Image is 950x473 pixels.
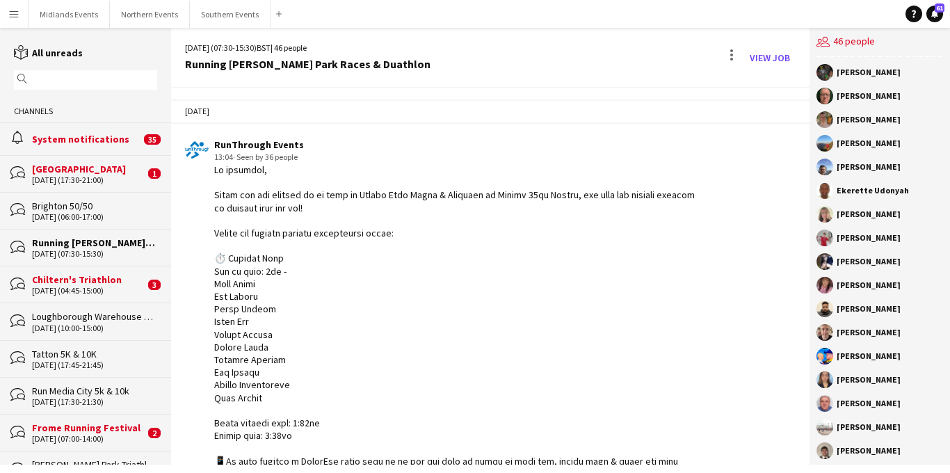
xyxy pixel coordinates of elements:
div: [DATE] (17:30-21:30) [32,397,157,407]
span: 61 [935,3,944,13]
div: [DATE] (04:45-15:00) [32,286,145,296]
div: [DATE] (06:00-17:00) [32,212,157,222]
div: Running [PERSON_NAME] Park Races & Duathlon [32,236,157,249]
span: 1 [148,168,161,179]
div: [PERSON_NAME] [837,328,901,337]
div: [DATE] (07:00-14:00) [32,434,145,444]
div: [DATE] (17:45-21:45) [32,360,157,370]
div: System notifications [32,133,140,145]
div: Ekerette Udonyah [837,186,909,195]
div: [PERSON_NAME] [837,92,901,100]
div: [PERSON_NAME] [837,305,901,313]
a: 61 [926,6,943,22]
div: [DATE] (10:00-15:00) [32,323,157,333]
div: [PERSON_NAME] [837,163,901,171]
div: [PERSON_NAME] [837,447,901,455]
div: [PERSON_NAME] [837,352,901,360]
a: All unreads [14,47,83,59]
div: [DATE] (07:30-15:30) | 46 people [185,42,430,54]
div: RunThrough Events [214,138,696,151]
div: 13:04 [214,151,696,163]
div: Running [PERSON_NAME] Park Races & Duathlon [185,58,430,70]
a: View Job [744,47,796,69]
span: 2 [148,428,161,438]
div: [PERSON_NAME] [837,234,901,242]
div: [PERSON_NAME] [837,376,901,384]
div: [PERSON_NAME] [837,115,901,124]
div: [PERSON_NAME] [837,139,901,147]
div: [DATE] (07:30-15:30) [32,249,157,259]
div: [DATE] [171,99,810,123]
div: [DATE] (17:30-21:00) [32,175,145,185]
div: Frome Running Festival [32,422,145,434]
span: 35 [144,134,161,145]
span: BST [257,42,271,53]
div: Run Media City 5k & 10k [32,385,157,397]
span: 3 [148,280,161,290]
div: [PERSON_NAME] [837,399,901,408]
button: Northern Events [110,1,190,28]
div: [PERSON_NAME] [837,257,901,266]
div: 46 people [816,28,943,57]
span: · Seen by 36 people [233,152,298,162]
button: Southern Events [190,1,271,28]
div: [PERSON_NAME] [837,281,901,289]
div: Chiltern's Triathlon [32,273,145,286]
div: [PERSON_NAME] [837,68,901,77]
div: [PERSON_NAME] [837,423,901,431]
div: [PERSON_NAME] Park Triathlon [32,458,157,471]
div: Tatton 5K & 10K [32,348,157,360]
div: [GEOGRAPHIC_DATA] [32,163,145,175]
button: Midlands Events [29,1,110,28]
div: Brighton 50/50 [32,200,157,212]
div: Loughborough Warehouse Assistant [32,310,157,323]
div: [PERSON_NAME] [837,210,901,218]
